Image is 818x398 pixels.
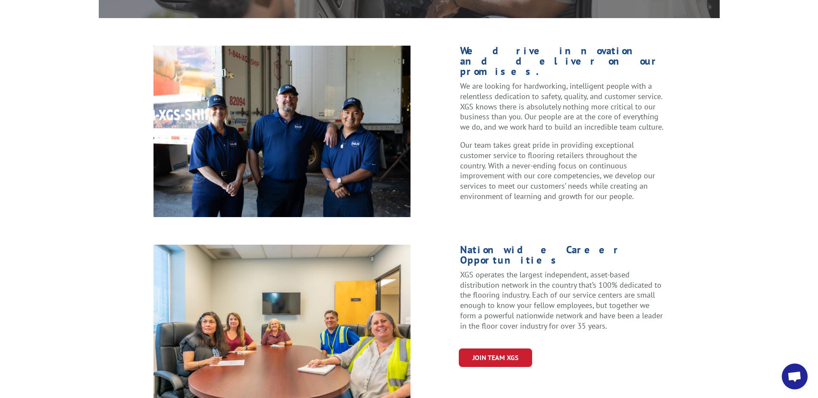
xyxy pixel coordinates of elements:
a: Join Team XGS [459,348,532,367]
p: We are looking for hardworking, intelligent people with a relentless dedication to safety, qualit... [460,81,664,140]
h1: We drive innovation and deliver on our promises. [460,46,664,81]
span: Nationwide Career Opportunities [460,243,621,267]
div: Open chat [782,364,808,389]
p: XGS operates the largest independent, asset-based distribution network in the country that’s 100%... [460,270,664,331]
img: TunnelHill_52 [154,46,411,217]
p: Our team takes great pride in providing exceptional customer service to flooring retailers throug... [460,140,664,202]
